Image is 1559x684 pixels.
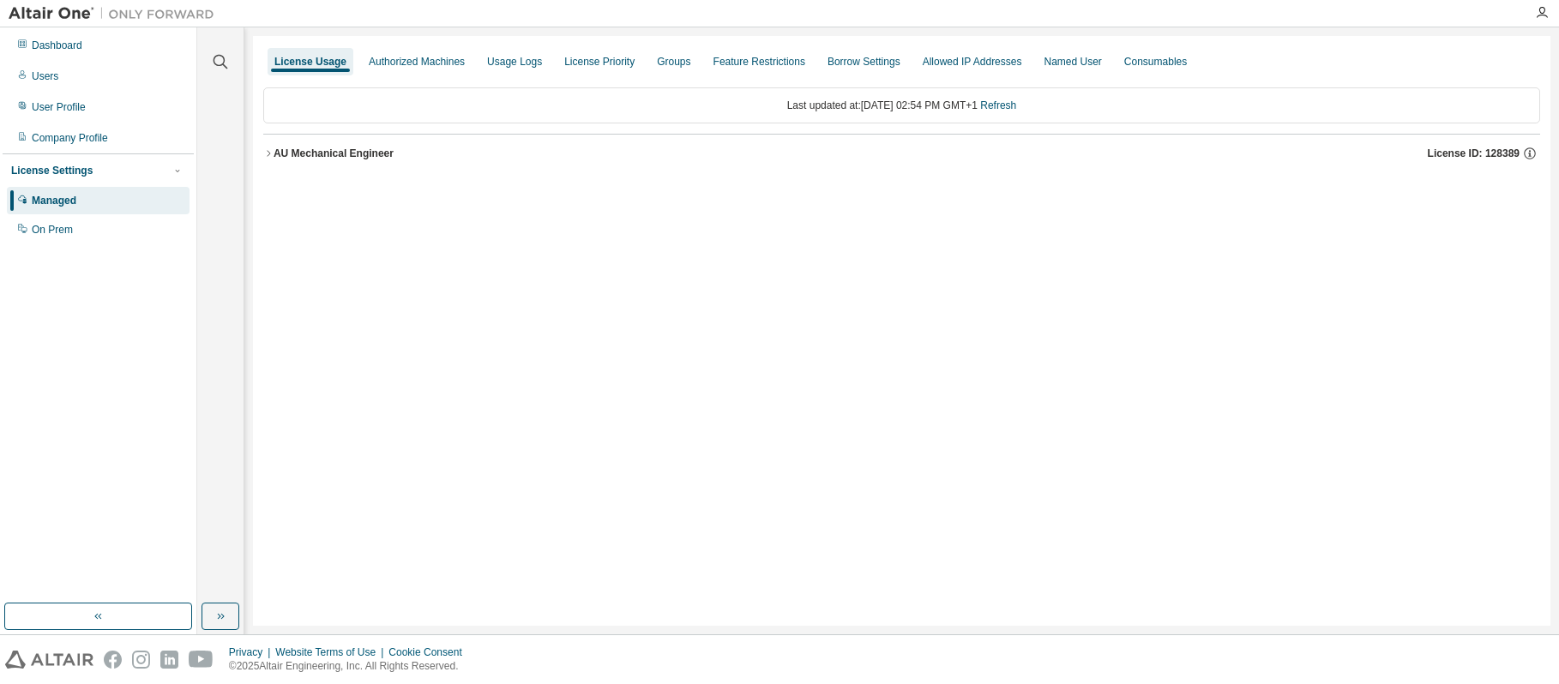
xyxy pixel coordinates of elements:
img: youtube.svg [189,651,214,669]
div: Feature Restrictions [713,55,805,69]
img: instagram.svg [132,651,150,669]
div: Website Terms of Use [275,645,388,659]
div: Consumables [1124,55,1187,69]
div: Groups [657,55,690,69]
div: Cookie Consent [388,645,472,659]
p: © 2025 Altair Engineering, Inc. All Rights Reserved. [229,659,473,674]
div: Managed [32,194,76,207]
img: facebook.svg [104,651,122,669]
a: Refresh [980,99,1016,111]
div: Usage Logs [487,55,542,69]
button: AU Mechanical EngineerLicense ID: 128389 [263,135,1540,172]
div: Users [32,69,58,83]
div: Authorized Machines [369,55,465,69]
div: Dashboard [32,39,82,52]
div: AU Mechanical Engineer [274,147,394,160]
div: License Settings [11,164,93,177]
img: linkedin.svg [160,651,178,669]
div: Borrow Settings [828,55,900,69]
div: Privacy [229,645,275,659]
div: License Usage [274,55,346,69]
img: Altair One [9,5,223,22]
div: Named User [1044,55,1101,69]
div: Last updated at: [DATE] 02:54 PM GMT+1 [263,87,1540,123]
span: License ID: 128389 [1428,147,1520,160]
div: User Profile [32,100,86,114]
img: altair_logo.svg [5,651,93,669]
div: Allowed IP Addresses [923,55,1022,69]
div: Company Profile [32,131,108,145]
div: License Priority [564,55,635,69]
div: On Prem [32,223,73,237]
